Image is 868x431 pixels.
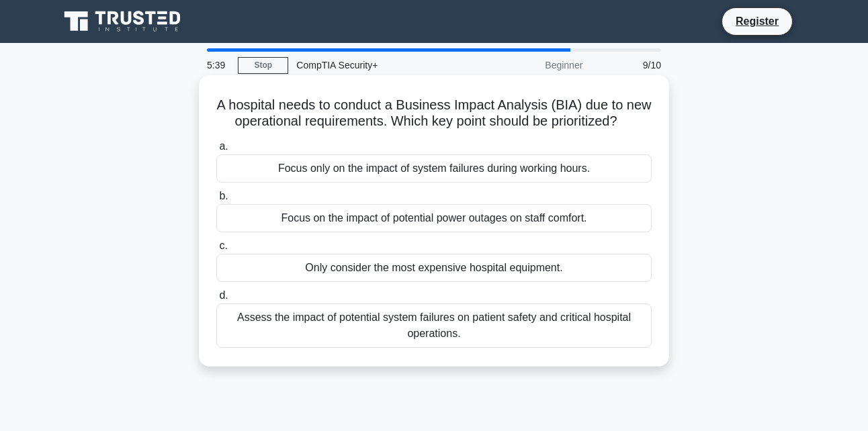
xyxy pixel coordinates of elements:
span: d. [219,289,228,301]
div: CompTIA Security+ [288,52,473,79]
div: Focus on the impact of potential power outages on staff comfort. [216,204,652,232]
span: b. [219,190,228,201]
div: Beginner [473,52,591,79]
div: Only consider the most expensive hospital equipment. [216,254,652,282]
div: Focus only on the impact of system failures during working hours. [216,154,652,183]
div: Assess the impact of potential system failures on patient safety and critical hospital operations. [216,303,652,348]
div: 9/10 [591,52,669,79]
span: a. [219,140,228,152]
a: Register [728,13,787,30]
a: Stop [238,57,288,74]
span: c. [219,240,227,251]
h5: A hospital needs to conduct a Business Impact Analysis (BIA) due to new operational requirements.... [215,97,653,130]
div: 5:39 [199,52,238,79]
